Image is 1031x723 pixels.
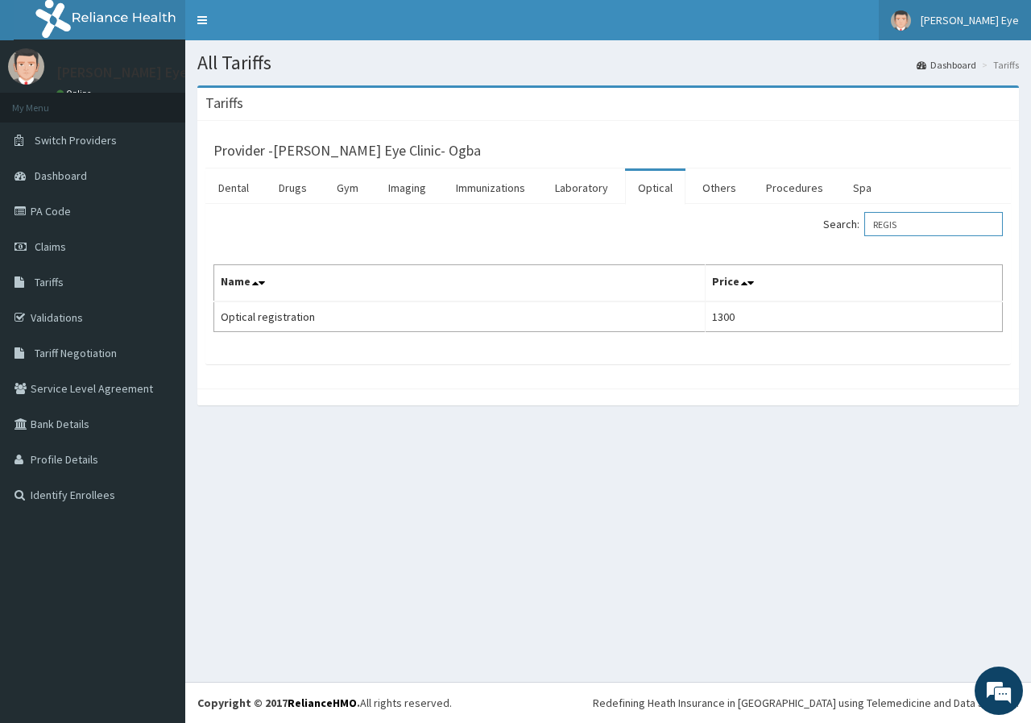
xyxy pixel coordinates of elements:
span: Tariffs [35,275,64,289]
a: Procedures [753,171,836,205]
span: Claims [35,239,66,254]
a: Laboratory [542,171,621,205]
a: Optical [625,171,685,205]
td: 1300 [706,301,1003,332]
a: Gym [324,171,371,205]
h1: All Tariffs [197,52,1019,73]
footer: All rights reserved. [185,682,1031,723]
a: Spa [840,171,884,205]
label: Search: [823,212,1003,236]
a: Immunizations [443,171,538,205]
a: Dashboard [917,58,976,72]
h3: Tariffs [205,96,243,110]
div: Minimize live chat window [264,8,303,47]
a: Online [56,88,95,99]
textarea: Type your message and hit 'Enter' [8,440,307,497]
a: Others [689,171,749,205]
input: Search: [864,212,1003,236]
a: Drugs [266,171,320,205]
td: Optical registration [214,301,706,332]
span: Switch Providers [35,133,117,148]
a: RelianceHMO [288,696,357,710]
div: Chat with us now [84,90,271,111]
span: Tariff Negotiation [35,346,117,360]
img: d_794563401_company_1708531726252_794563401 [30,81,65,121]
a: Imaging [375,171,439,205]
li: Tariffs [978,58,1019,72]
th: Name [214,265,706,302]
th: Price [706,265,1003,302]
span: We're online! [93,203,222,366]
div: Redefining Heath Insurance in [GEOGRAPHIC_DATA] using Telemedicine and Data Science! [593,695,1019,711]
img: User Image [891,10,911,31]
span: Dashboard [35,168,87,183]
span: [PERSON_NAME] Eye [921,13,1019,27]
img: User Image [8,48,44,85]
h3: Provider - [PERSON_NAME] Eye Clinic- Ogba [213,143,481,158]
a: Dental [205,171,262,205]
p: [PERSON_NAME] Eye [56,65,188,80]
strong: Copyright © 2017 . [197,696,360,710]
